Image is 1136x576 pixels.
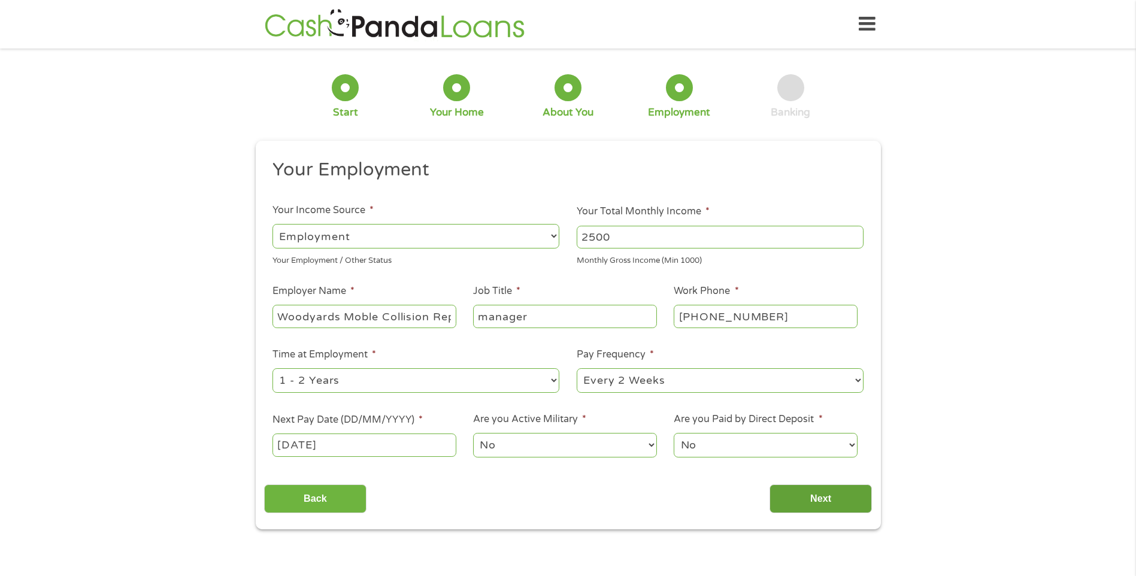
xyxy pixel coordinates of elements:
label: Your Income Source [272,204,374,217]
label: Employer Name [272,285,355,298]
input: Use the arrow keys to pick a date [272,433,456,456]
input: Walmart [272,305,456,328]
label: Work Phone [674,285,738,298]
label: Are you Paid by Direct Deposit [674,413,822,426]
h2: Your Employment [272,158,855,182]
label: Job Title [473,285,520,298]
div: Start [333,106,358,119]
label: Are you Active Military [473,413,586,426]
input: (231) 754-4010 [674,305,857,328]
div: Your Home [430,106,484,119]
input: Cashier [473,305,656,328]
label: Time at Employment [272,348,376,361]
img: GetLoanNow Logo [261,7,528,41]
div: Employment [648,106,710,119]
label: Next Pay Date (DD/MM/YYYY) [272,414,423,426]
label: Pay Frequency [577,348,654,361]
input: 1800 [577,226,864,248]
div: About You [543,106,593,119]
input: Back [264,484,366,514]
label: Your Total Monthly Income [577,205,710,218]
div: Banking [771,106,810,119]
input: Next [770,484,872,514]
div: Monthly Gross Income (Min 1000) [577,251,864,267]
div: Your Employment / Other Status [272,251,559,267]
